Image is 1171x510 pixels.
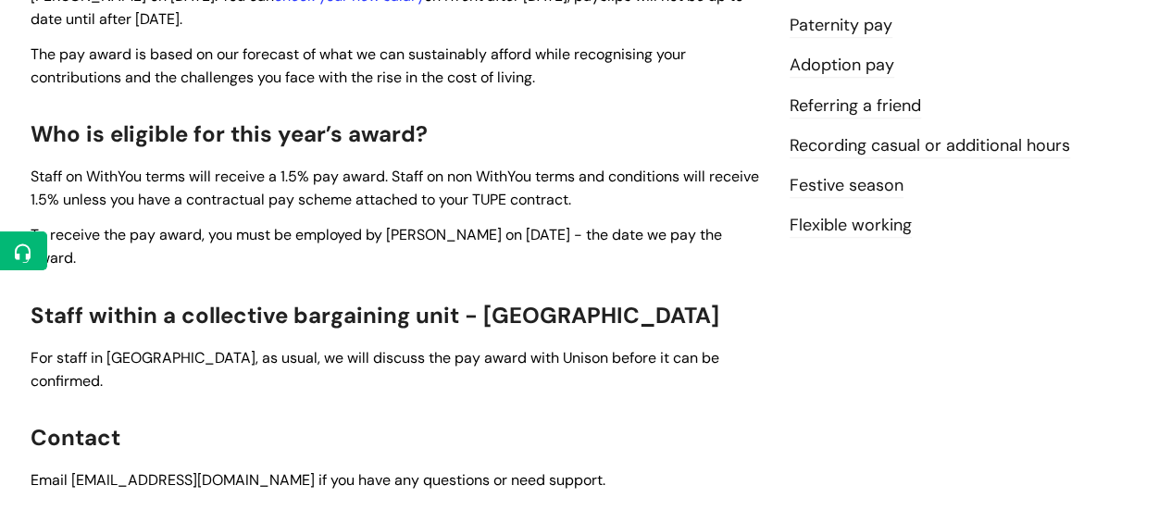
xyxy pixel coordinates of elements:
span: The pay award is based on our forecast of what we can sustainably afford while recognising your c... [31,44,686,87]
span: Staff within a collective bargaining unit - [GEOGRAPHIC_DATA] [31,301,719,330]
a: Referring a friend [790,94,921,118]
a: Festive season [790,174,903,198]
a: Paternity pay [790,14,892,38]
span: For staff in [GEOGRAPHIC_DATA], as usual, we will discuss the pay award with Unison before it can... [31,348,719,391]
a: Flexible working [790,214,912,238]
span: Who is eligible for this year’s award? [31,119,428,148]
a: Recording casual or additional hours [790,134,1070,158]
span: Contact [31,423,120,452]
span: Email [EMAIL_ADDRESS][DOMAIN_NAME] if you have any questions or need support. [31,470,605,490]
span: Staff on WithYou terms will receive a 1.5% pay award. Staff on non WithYou terms and conditions w... [31,167,759,209]
a: Adoption pay [790,54,894,78]
span: To receive the pay award, you must be employed by [PERSON_NAME] on [DATE] - the date we pay the a... [31,225,722,267]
